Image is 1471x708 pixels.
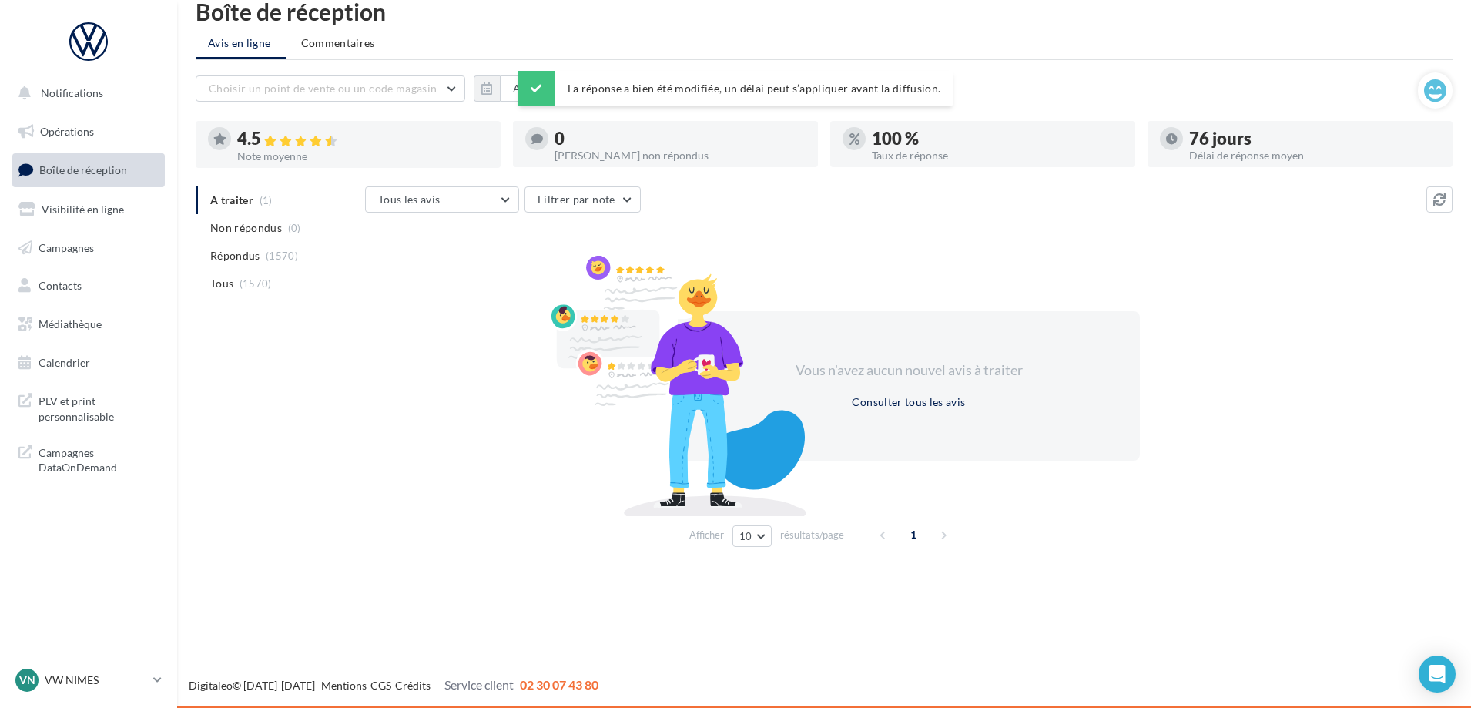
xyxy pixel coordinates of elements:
button: Au total [500,75,567,102]
a: Campagnes DataOnDemand [9,436,168,482]
div: [PERSON_NAME] non répondus [555,150,806,161]
div: Délai de réponse moyen [1189,150,1440,161]
div: Taux de réponse [872,150,1123,161]
a: Opérations [9,116,168,148]
span: Afficher [689,528,724,542]
span: Contacts [39,279,82,292]
a: Contacts [9,270,168,302]
div: La réponse a bien été modifiée, un délai peut s’appliquer avant la diffusion. [518,71,953,106]
span: Tous [210,276,233,291]
button: 10 [732,525,772,547]
span: 02 30 07 43 80 [520,677,598,692]
span: Campagnes DataOnDemand [39,442,159,475]
a: PLV et print personnalisable [9,384,168,430]
span: PLV et print personnalisable [39,391,159,424]
span: © [DATE]-[DATE] - - - [189,679,598,692]
span: VN [19,673,35,688]
span: Médiathèque [39,317,102,331]
button: Consulter tous les avis [846,393,971,411]
a: Digitaleo [189,679,233,692]
a: Crédits [395,679,431,692]
a: Mentions [321,679,367,692]
div: Note moyenne [237,151,488,162]
span: Tous les avis [378,193,441,206]
span: résultats/page [780,528,844,542]
button: Filtrer par note [524,186,641,213]
span: Campagnes [39,240,94,253]
button: Au total [474,75,567,102]
div: 100 % [872,130,1123,147]
span: Répondus [210,248,260,263]
div: 76 jours [1189,130,1440,147]
span: Service client [444,677,514,692]
a: CGS [370,679,391,692]
a: Boîte de réception [9,153,168,186]
span: Opérations [40,125,94,138]
div: Vous n'avez aucun nouvel avis à traiter [776,361,1041,381]
span: Boîte de réception [39,163,127,176]
button: Choisir un point de vente ou un code magasin [196,75,465,102]
a: Médiathèque [9,308,168,341]
button: Tous les avis [365,186,519,213]
span: (1570) [240,277,272,290]
span: Visibilité en ligne [42,203,124,216]
span: Choisir un point de vente ou un code magasin [209,82,437,95]
span: (1570) [266,250,298,262]
span: 1 [901,522,926,547]
span: (0) [288,222,301,234]
a: Campagnes [9,232,168,264]
p: VW NIMES [45,673,147,688]
span: Commentaires [301,35,375,51]
span: Notifications [41,86,103,99]
span: Non répondus [210,220,282,236]
div: Open Intercom Messenger [1419,656,1456,693]
span: 10 [739,530,752,542]
button: Notifications [9,77,162,109]
span: Calendrier [39,356,90,369]
div: 0 [555,130,806,147]
a: Visibilité en ligne [9,193,168,226]
a: Calendrier [9,347,168,379]
a: VN VW NIMES [12,666,165,695]
div: 4.5 [237,130,488,148]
